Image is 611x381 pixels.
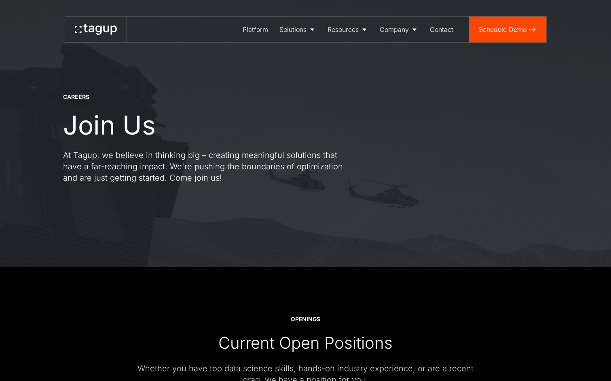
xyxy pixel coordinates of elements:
h1: Join Us [63,111,156,140]
div: CAREERS [63,93,89,101]
a: Platform [237,17,274,42]
p: At Tagup, we believe in thinking big – creating meaningful solutions that have a far-reaching imp... [63,149,354,183]
div: Schedule Demo [479,25,527,34]
div: Current Open Positions [218,333,393,353]
a: Schedule Demo [469,17,546,42]
a: Contact [424,17,459,42]
a: Solutions [274,17,322,42]
div: Contact [430,25,453,34]
div: Platform [243,25,268,34]
div: OPENINGS [291,315,320,323]
div: Resources [328,25,359,34]
a: Company [374,17,424,42]
div: Solutions [279,25,307,34]
a: Resources [322,17,374,42]
div: Company [380,25,409,34]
